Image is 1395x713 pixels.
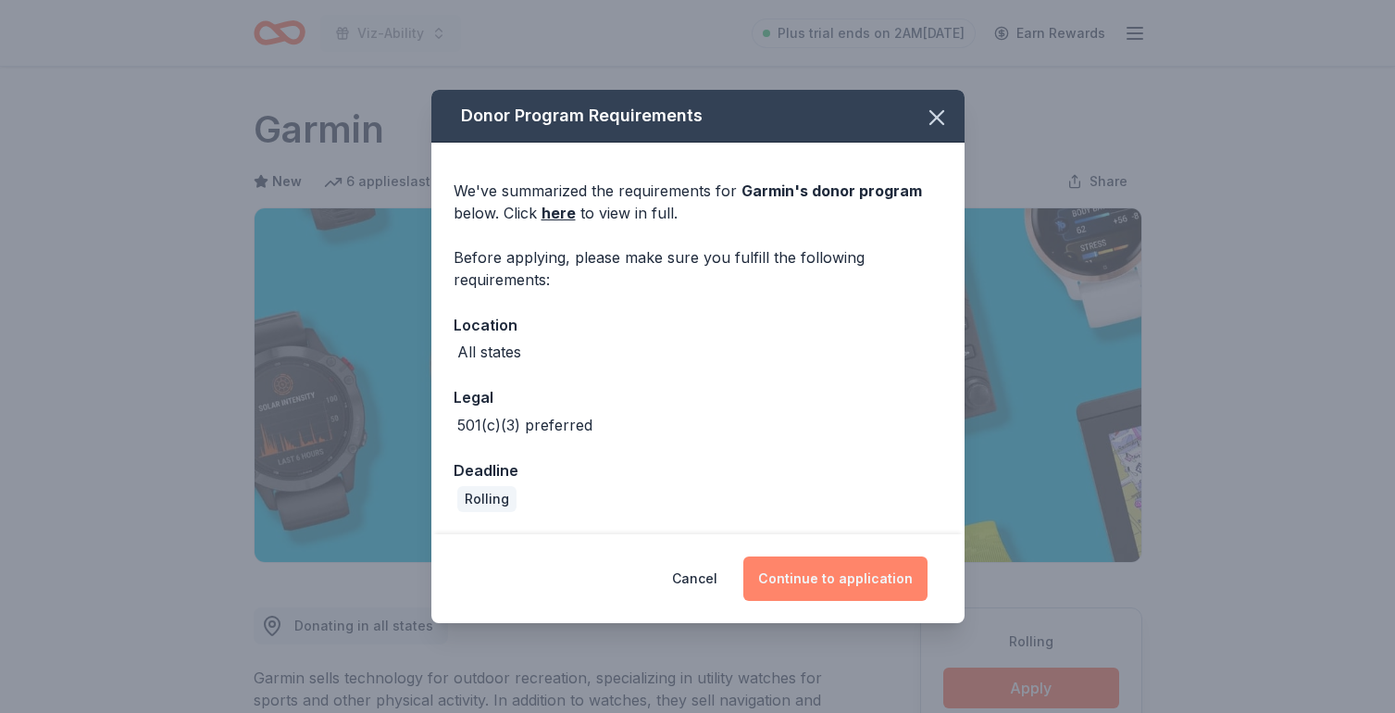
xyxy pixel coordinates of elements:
div: We've summarized the requirements for below. Click to view in full. [454,180,942,224]
div: Legal [454,385,942,409]
div: Deadline [454,458,942,482]
a: here [542,202,576,224]
div: Location [454,313,942,337]
div: Donor Program Requirements [431,90,965,143]
div: 501(c)(3) preferred [457,414,592,436]
div: All states [457,341,521,363]
div: Before applying, please make sure you fulfill the following requirements: [454,246,942,291]
button: Continue to application [743,557,928,601]
span: Garmin 's donor program [741,181,922,200]
button: Cancel [672,557,717,601]
div: Rolling [457,486,517,512]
